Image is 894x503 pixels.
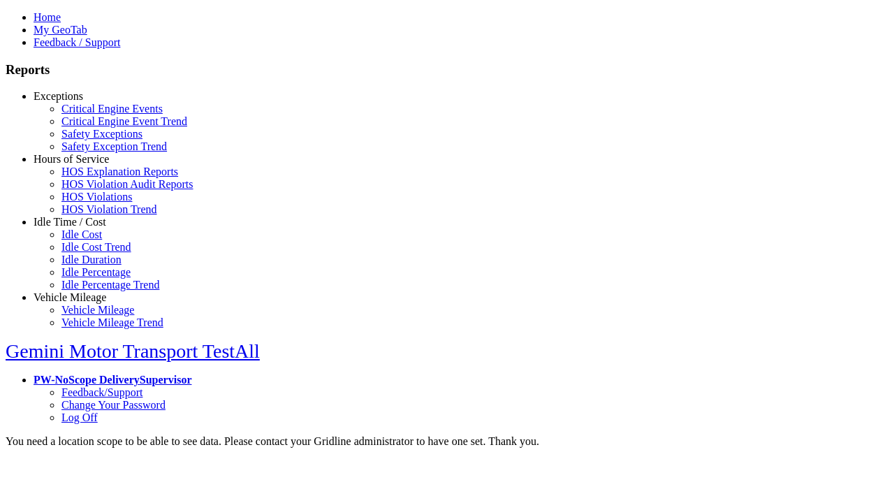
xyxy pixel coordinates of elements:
a: Idle Duration [61,254,122,265]
a: My GeoTab [34,24,87,36]
a: Idle Percentage Trend [61,279,159,291]
a: Idle Percentage [61,266,131,278]
a: HOS Explanation Reports [61,166,178,177]
div: You need a location scope to be able to see data. Please contact your Gridline administrator to h... [6,435,888,448]
a: Vehicle Mileage [61,304,134,316]
a: Log Off [61,411,98,423]
a: Safety Exceptions [61,128,142,140]
a: Idle Cost [61,228,102,240]
a: PW-NoScope DeliverySupervisor [34,374,191,386]
a: HOS Violation Audit Reports [61,178,193,190]
a: Feedback / Support [34,36,120,48]
a: Gemini Motor Transport TestAll [6,340,260,362]
a: Hours of Service [34,153,109,165]
h3: Reports [6,62,888,78]
a: HOS Violation Trend [61,203,157,215]
a: Vehicle Mileage Trend [61,316,163,328]
a: Idle Time / Cost [34,216,106,228]
a: Change Your Password [61,399,166,411]
a: Vehicle Mileage [34,291,106,303]
a: Idle Cost Trend [61,241,131,253]
a: Critical Engine Event Trend [61,115,187,127]
a: HOS Violations [61,191,132,203]
a: Critical Engine Events [61,103,163,115]
a: Home [34,11,61,23]
a: Safety Exception Trend [61,140,167,152]
a: Feedback/Support [61,386,142,398]
a: Exceptions [34,90,83,102]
